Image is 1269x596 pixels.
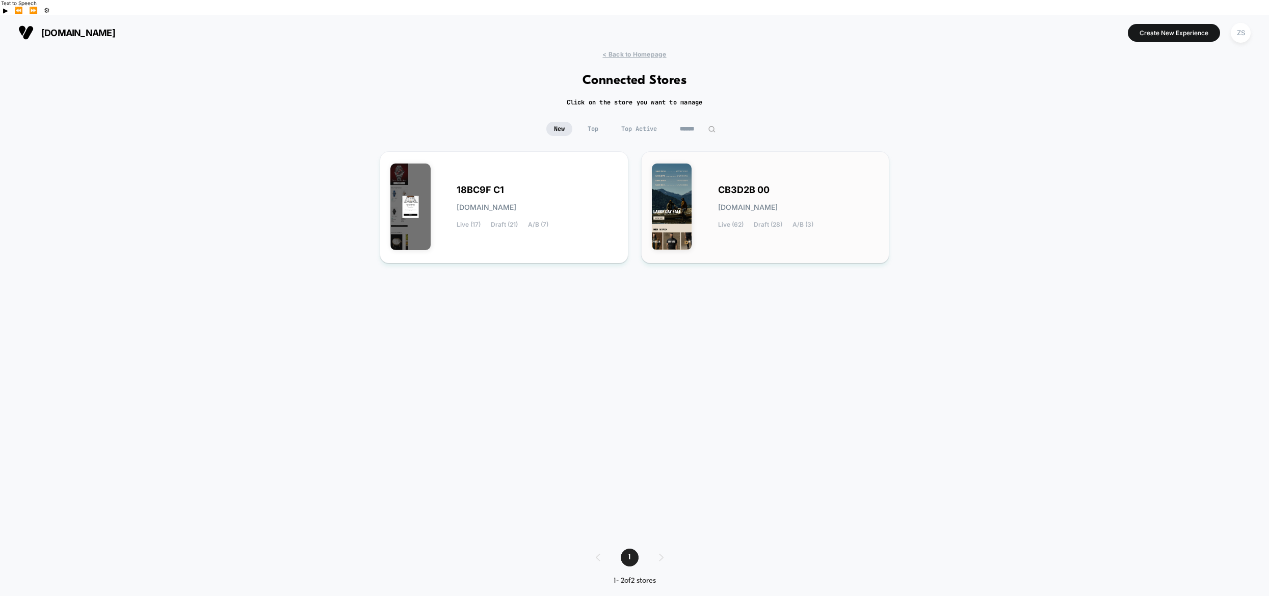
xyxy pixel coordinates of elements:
[586,577,684,585] div: 1 - 2 of 2 stores
[708,125,716,133] img: edit
[652,164,692,250] img: CB3D2B_00
[583,73,687,88] h1: Connected Stores
[18,25,34,40] img: Visually logo
[614,122,665,136] span: Top Active
[792,221,813,228] span: A/B (3)
[1128,24,1220,42] button: Create New Experience
[491,221,518,228] span: Draft (21)
[41,28,115,38] span: [DOMAIN_NAME]
[26,6,41,15] button: Forward
[457,204,516,211] span: [DOMAIN_NAME]
[567,98,703,106] h2: Click on the store you want to manage
[11,6,26,15] button: Previous
[15,24,118,41] button: [DOMAIN_NAME]
[1231,23,1251,43] div: ZS
[457,186,504,194] span: 18BC9F C1
[718,221,744,228] span: Live (62)
[580,122,606,136] span: Top
[621,549,639,566] span: 1
[718,186,770,194] span: CB3D2B 00
[546,122,572,136] span: New
[528,221,548,228] span: A/B (7)
[457,221,481,228] span: Live (17)
[41,6,53,15] button: Settings
[1228,22,1254,43] button: ZS
[390,164,431,250] img: 18BC9F_C1
[754,221,782,228] span: Draft (28)
[718,204,778,211] span: [DOMAIN_NAME]
[602,50,666,58] span: < Back to Homepage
